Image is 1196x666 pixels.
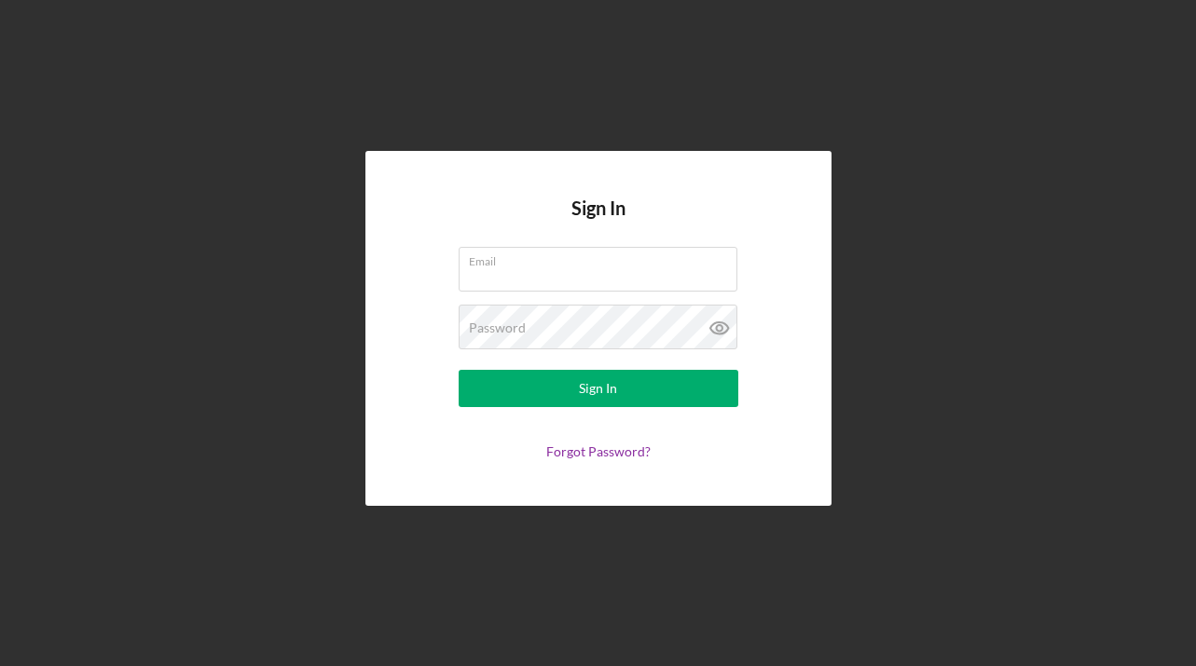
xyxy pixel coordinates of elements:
[571,197,625,247] h4: Sign In
[546,443,651,459] a: Forgot Password?
[579,370,617,407] div: Sign In
[469,320,526,335] label: Password
[469,248,737,268] label: Email
[459,370,738,407] button: Sign In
